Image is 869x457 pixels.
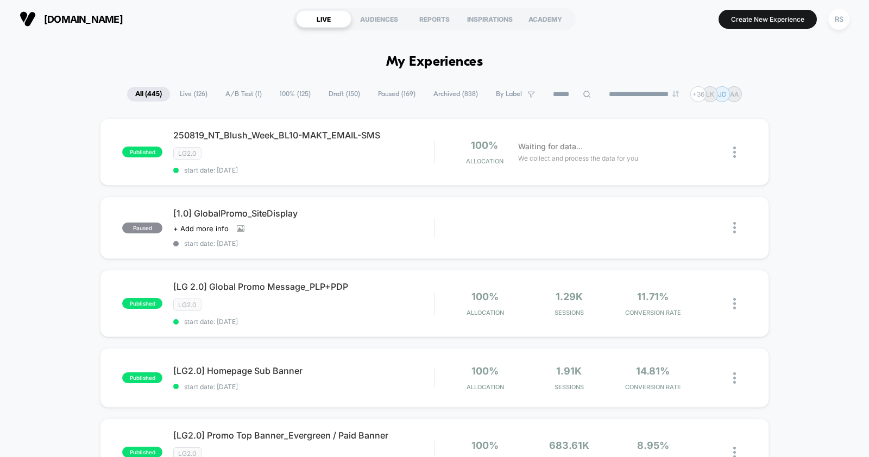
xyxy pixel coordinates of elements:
[471,139,498,151] span: 100%
[370,87,424,101] span: Paused ( 169 )
[530,309,608,316] span: Sessions
[549,440,589,451] span: 683.61k
[730,90,739,98] p: AA
[733,147,736,158] img: close
[672,91,679,97] img: end
[172,87,216,101] span: Live ( 126 )
[173,430,434,441] span: [LG2.0] Promo Top Banner_Evergreen / Paid Banner
[173,281,434,292] span: [LG 2.0] Global Promo Message_PLP+PDP
[637,291,669,302] span: 11.71%
[466,157,503,165] span: Allocation
[173,166,434,174] span: start date: [DATE]
[614,383,692,391] span: CONVERSION RATE
[44,14,123,25] span: [DOMAIN_NAME]
[719,10,817,29] button: Create New Experience
[173,224,229,233] span: + Add more info
[636,365,670,377] span: 14.81%
[462,10,518,28] div: INSPIRATIONS
[718,90,727,98] p: JD
[272,87,319,101] span: 100% ( 125 )
[173,239,434,247] span: start date: [DATE]
[690,86,706,102] div: + 36
[127,87,170,101] span: All ( 445 )
[122,298,162,309] span: published
[122,223,162,233] span: paused
[637,440,669,451] span: 8.95%
[733,222,736,233] img: close
[351,10,407,28] div: AUDIENCES
[825,8,853,30] button: RS
[518,10,573,28] div: ACADEMY
[828,9,849,30] div: RS
[556,365,582,377] span: 1.91k
[733,372,736,384] img: close
[733,298,736,309] img: close
[173,365,434,376] span: [LG2.0] Homepage Sub Banner
[518,141,583,153] span: Waiting for data...
[471,440,499,451] span: 100%
[530,383,608,391] span: Sessions
[320,87,368,101] span: Draft ( 150 )
[173,318,434,326] span: start date: [DATE]
[386,54,483,70] h1: My Experiences
[467,383,504,391] span: Allocation
[173,208,434,219] span: [1.0] GlobalPromo_SiteDisplay
[518,153,638,163] span: We collect and process the data for you
[173,130,434,141] span: 250819_NT_Blush_Week_BL10-MAKT_EMAIL-SMS
[20,11,36,27] img: Visually logo
[217,87,270,101] span: A/B Test ( 1 )
[122,147,162,157] span: published
[471,291,499,302] span: 100%
[173,383,434,391] span: start date: [DATE]
[556,291,583,302] span: 1.29k
[173,147,201,160] span: LG2.0
[173,299,201,311] span: LG2.0
[706,90,714,98] p: LK
[496,90,522,98] span: By Label
[16,10,126,28] button: [DOMAIN_NAME]
[425,87,486,101] span: Archived ( 838 )
[614,309,692,316] span: CONVERSION RATE
[296,10,351,28] div: LIVE
[122,372,162,383] span: published
[467,309,504,316] span: Allocation
[471,365,499,377] span: 100%
[407,10,462,28] div: REPORTS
